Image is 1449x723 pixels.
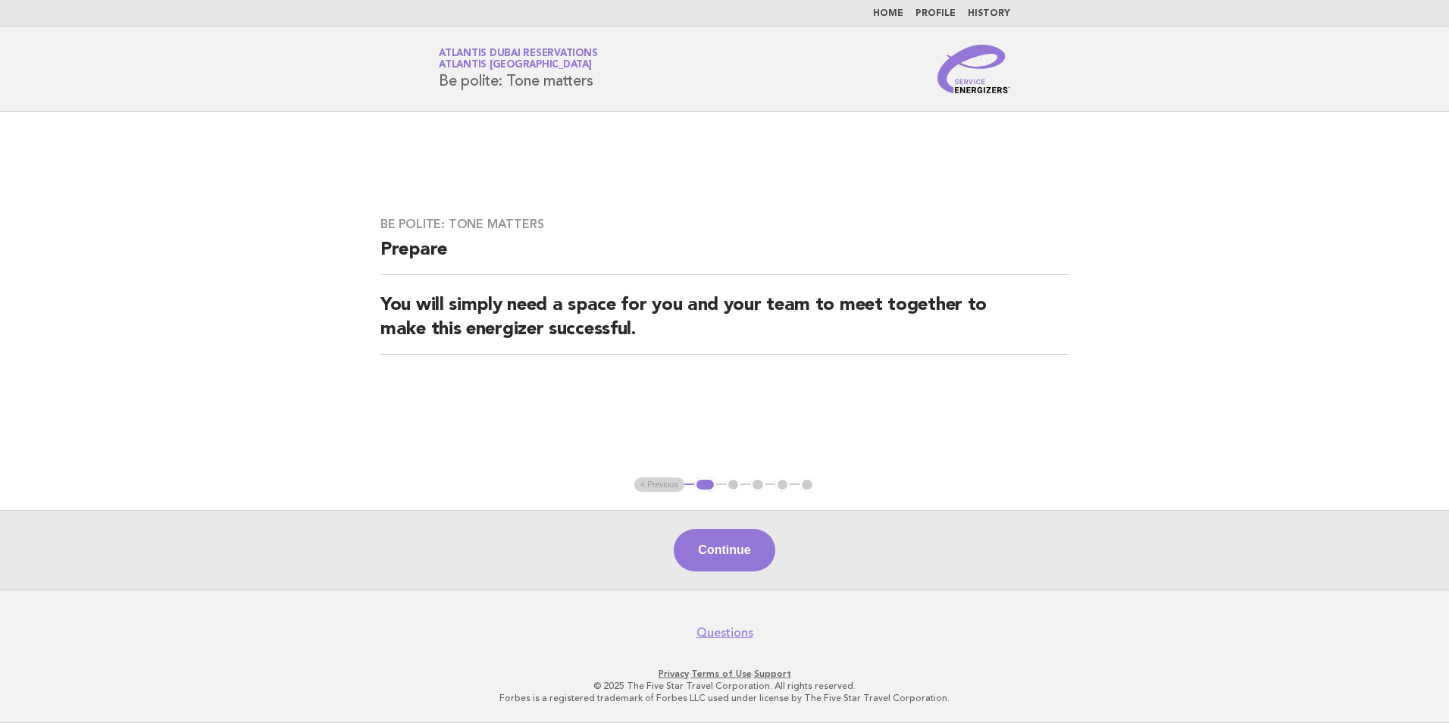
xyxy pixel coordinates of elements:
[261,668,1188,680] p: · ·
[674,529,775,571] button: Continue
[380,217,1069,232] h3: Be polite: Tone matters
[691,668,752,679] a: Terms of Use
[659,668,689,679] a: Privacy
[261,680,1188,692] p: © 2025 The Five Star Travel Corporation. All rights reserved.
[439,49,597,89] h1: Be polite: Tone matters
[439,61,592,70] span: Atlantis [GEOGRAPHIC_DATA]
[915,9,956,18] a: Profile
[937,45,1010,93] img: Service Energizers
[696,625,753,640] a: Questions
[380,238,1069,275] h2: Prepare
[694,477,716,493] button: 1
[754,668,791,679] a: Support
[873,9,903,18] a: Home
[968,9,1010,18] a: History
[439,49,597,70] a: Atlantis Dubai ReservationsAtlantis [GEOGRAPHIC_DATA]
[380,293,1069,355] h2: You will simply need a space for you and your team to meet together to make this energizer succes...
[261,692,1188,704] p: Forbes is a registered trademark of Forbes LLC used under license by The Five Star Travel Corpora...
